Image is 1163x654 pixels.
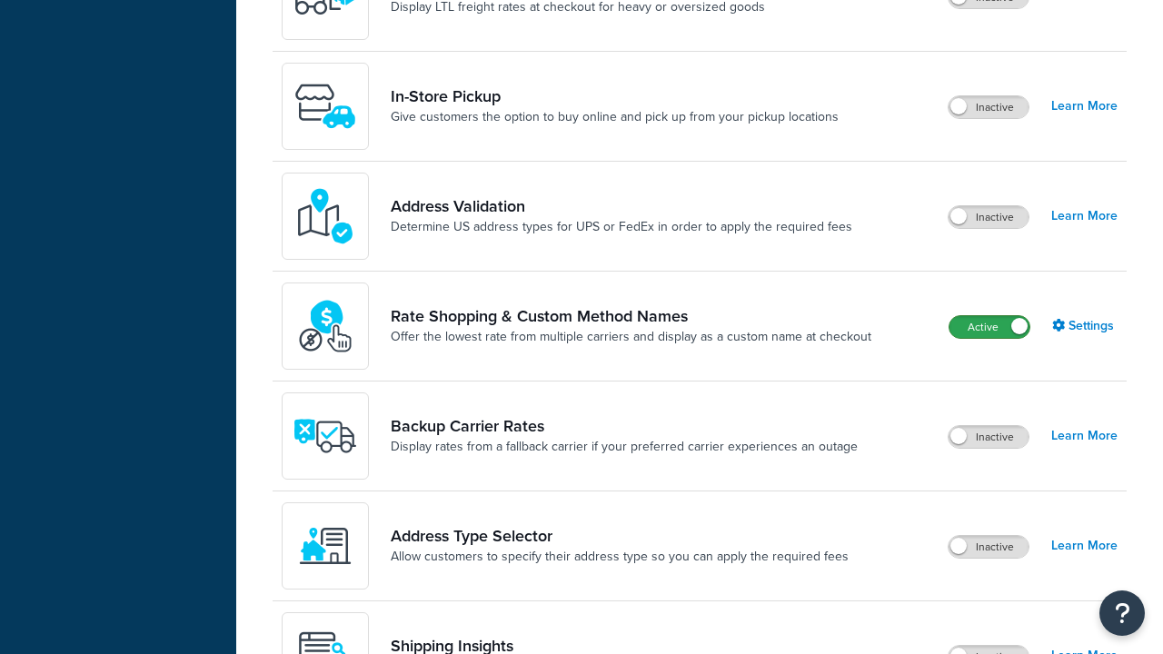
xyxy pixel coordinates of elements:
label: Inactive [949,96,1029,118]
a: Display rates from a fallback carrier if your preferred carrier experiences an outage [391,438,858,456]
a: Allow customers to specify their address type so you can apply the required fees [391,548,849,566]
img: kIG8fy0lQAAAABJRU5ErkJggg== [293,184,357,248]
a: Determine US address types for UPS or FedEx in order to apply the required fees [391,218,852,236]
label: Active [949,316,1029,338]
img: icon-duo-feat-backup-carrier-4420b188.png [293,404,357,468]
img: wfgcfpwTIucLEAAAAASUVORK5CYII= [293,74,357,138]
img: wNXZ4XiVfOSSwAAAABJRU5ErkJggg== [293,514,357,578]
button: Open Resource Center [1099,590,1145,636]
a: Backup Carrier Rates [391,416,858,436]
label: Inactive [949,206,1029,228]
a: Settings [1052,313,1118,339]
label: Inactive [949,426,1029,448]
a: Address Type Selector [391,526,849,546]
a: Learn More [1051,94,1118,119]
a: Rate Shopping & Custom Method Names [391,306,871,326]
a: Learn More [1051,533,1118,559]
a: Give customers the option to buy online and pick up from your pickup locations [391,108,839,126]
img: icon-duo-feat-rate-shopping-ecdd8bed.png [293,294,357,358]
a: Offer the lowest rate from multiple carriers and display as a custom name at checkout [391,328,871,346]
a: Learn More [1051,203,1118,229]
label: Inactive [949,536,1029,558]
a: In-Store Pickup [391,86,839,106]
a: Learn More [1051,423,1118,449]
a: Address Validation [391,196,852,216]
